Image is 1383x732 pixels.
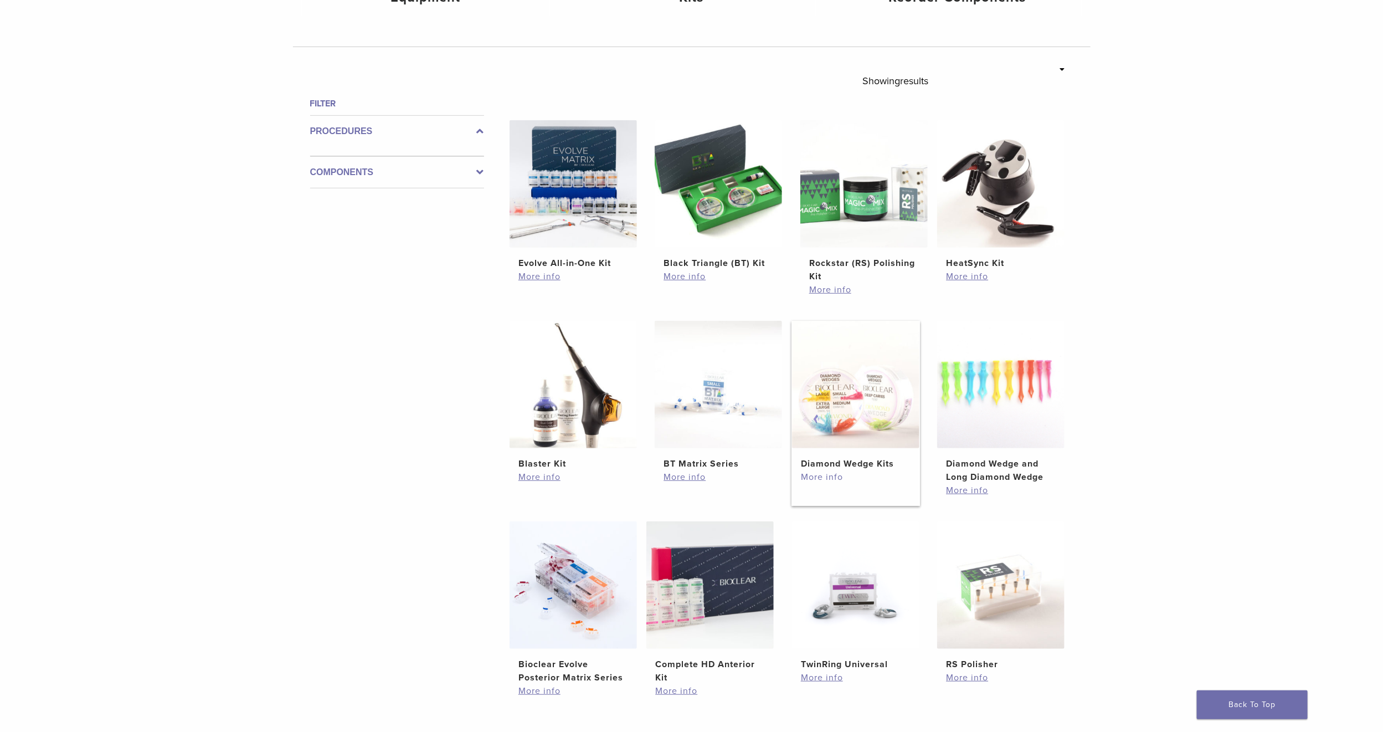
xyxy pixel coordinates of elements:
[792,521,919,649] img: TwinRing Universal
[946,270,1056,283] a: More info
[510,521,637,649] img: Bioclear Evolve Posterior Matrix Series
[946,671,1056,684] a: More info
[946,257,1056,270] h2: HeatSync Kit
[946,457,1056,484] h2: Diamond Wedge and Long Diamond Wedge
[946,484,1056,497] a: More info
[518,684,628,698] a: More info
[792,321,919,448] img: Diamond Wedge Kits
[937,120,1066,270] a: HeatSync KitHeatSync Kit
[655,684,765,698] a: More info
[1197,690,1308,719] a: Back To Top
[801,470,911,484] a: More info
[518,270,628,283] a: More info
[518,658,628,684] h2: Bioclear Evolve Posterior Matrix Series
[664,457,773,470] h2: BT Matrix Series
[937,321,1066,484] a: Diamond Wedge and Long Diamond WedgeDiamond Wedge and Long Diamond Wedge
[809,283,919,296] a: More info
[654,120,783,270] a: Black Triangle (BT) KitBlack Triangle (BT) Kit
[509,521,638,684] a: Bioclear Evolve Posterior Matrix SeriesBioclear Evolve Posterior Matrix Series
[509,120,638,270] a: Evolve All-in-One KitEvolve All-in-One Kit
[646,521,774,649] img: Complete HD Anterior Kit
[654,321,783,470] a: BT Matrix SeriesBT Matrix Series
[800,120,929,283] a: Rockstar (RS) Polishing KitRockstar (RS) Polishing Kit
[800,120,928,248] img: Rockstar (RS) Polishing Kit
[510,321,637,448] img: Blaster Kit
[310,125,484,138] label: Procedures
[801,658,911,671] h2: TwinRing Universal
[946,658,1056,671] h2: RS Polisher
[664,470,773,484] a: More info
[862,69,928,93] p: Showing results
[937,521,1066,671] a: RS PolisherRS Polisher
[664,270,773,283] a: More info
[655,120,782,248] img: Black Triangle (BT) Kit
[809,257,919,283] h2: Rockstar (RS) Polishing Kit
[791,321,921,470] a: Diamond Wedge KitsDiamond Wedge Kits
[518,457,628,470] h2: Blaster Kit
[509,321,638,470] a: Blaster KitBlaster Kit
[518,257,628,270] h2: Evolve All-in-One Kit
[310,166,484,179] label: Components
[655,321,782,448] img: BT Matrix Series
[801,457,911,470] h2: Diamond Wedge Kits
[937,521,1065,649] img: RS Polisher
[937,321,1065,448] img: Diamond Wedge and Long Diamond Wedge
[664,257,773,270] h2: Black Triangle (BT) Kit
[791,521,921,671] a: TwinRing UniversalTwinRing Universal
[510,120,637,248] img: Evolve All-in-One Kit
[646,521,775,684] a: Complete HD Anterior KitComplete HD Anterior Kit
[518,470,628,484] a: More info
[310,97,484,110] h4: Filter
[937,120,1065,248] img: HeatSync Kit
[655,658,765,684] h2: Complete HD Anterior Kit
[801,671,911,684] a: More info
